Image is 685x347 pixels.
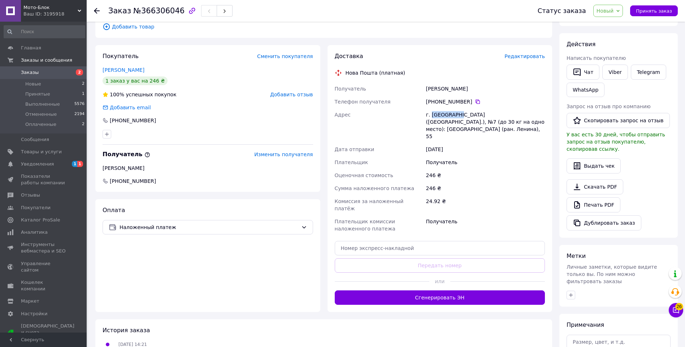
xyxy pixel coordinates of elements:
span: Получатель [335,86,366,92]
a: Скачать PDF [567,179,623,194]
div: Вернуться назад [94,7,100,14]
span: 1 [72,161,78,167]
div: Получатель [425,215,546,235]
span: Управление сайтом [21,260,67,273]
span: 100% [110,92,124,97]
span: Выполненные [25,101,60,107]
span: или [429,278,450,285]
span: Отзывы [21,192,40,198]
span: Добавить товар [103,23,545,31]
span: Главная [21,45,41,51]
span: Оценочная стоимость [335,172,394,178]
span: Примечания [567,321,604,328]
span: Наложенный платеж [120,223,298,231]
span: Адрес [335,112,351,118]
span: Редактировать [504,53,545,59]
button: Дублировать заказ [567,215,641,230]
span: Метки [567,252,586,259]
a: [PERSON_NAME] [103,67,144,73]
span: [DATE] 14:21 [118,342,147,347]
span: У вас есть 30 дней, чтобы отправить запрос на отзыв покупателю, скопировав ссылку. [567,132,665,152]
span: История заказа [103,327,150,334]
span: 2 [82,121,84,128]
span: 2194 [74,111,84,118]
span: [PHONE_NUMBER] [109,177,157,185]
span: Сумма наложенного платежа [335,185,415,191]
span: Заказ [108,6,131,15]
span: Настройки [21,311,47,317]
span: Сообщения [21,136,49,143]
span: Кошелек компании [21,279,67,292]
span: 5576 [74,101,84,107]
button: Скопировать запрос на отзыв [567,113,670,128]
span: Оплата [103,207,125,214]
div: 246 ₴ [425,182,546,195]
input: Номер экспресс-накладной [335,241,545,255]
span: Добавить отзыв [270,92,313,97]
div: Нова Пошта (платная) [344,69,407,76]
div: успешных покупок [103,91,177,98]
span: Заказы [21,69,39,76]
span: Покупатели [21,205,51,211]
span: 2 [76,69,83,75]
span: Плательщик комиссии наложенного платежа [335,219,395,232]
span: Запрос на отзыв про компанию [567,104,651,109]
a: Печать PDF [567,197,620,212]
div: 246 ₴ [425,169,546,182]
span: Каталог ProSale [21,217,60,223]
span: Новый [597,8,614,14]
span: Покупатель [103,53,139,60]
button: Чат с покупателем26 [669,303,683,317]
span: Уведомления [21,161,54,167]
span: Принять заказ [636,8,672,14]
span: 1 [77,161,83,167]
span: Мото-Блок [23,4,78,11]
span: Заказы и сообщения [21,57,72,63]
span: Аналитика [21,229,48,236]
button: Сгенерировать ЭН [335,290,545,305]
a: Viber [602,65,628,80]
div: Добавить email [109,104,152,111]
button: Чат [567,65,599,80]
span: Инструменты вебмастера и SEO [21,241,67,254]
span: Дата отправки [335,146,374,152]
span: 1 [82,91,84,97]
span: Оплаченные [25,121,56,128]
span: Товары и услуги [21,149,62,155]
button: Выдать чек [567,158,621,173]
span: Личные заметки, которые видите только вы. По ним можно фильтровать заказы [567,264,657,284]
span: Сменить покупателя [257,53,313,59]
input: Поиск [4,25,85,38]
span: [DEMOGRAPHIC_DATA] и счета [21,323,74,343]
div: г. [GEOGRAPHIC_DATA] ([GEOGRAPHIC_DATA].), №7 (до 30 кг на одно место): [GEOGRAPHIC_DATA] (ран. Л... [425,108,546,143]
div: Получатель [425,156,546,169]
span: Плательщик [335,159,368,165]
div: [PERSON_NAME] [103,164,313,172]
div: 1 заказ у вас на 246 ₴ [103,76,168,85]
a: Telegram [631,65,666,80]
button: Принять заказ [630,5,678,16]
span: Маркет [21,298,39,304]
span: Телефон получателя [335,99,391,105]
span: Принятые [25,91,50,97]
span: Изменить получателя [254,151,313,157]
span: 2 [82,81,84,87]
div: [PERSON_NAME] [425,82,546,95]
span: 26 [675,303,683,310]
div: [PHONE_NUMBER] [426,98,545,105]
span: Доставка [335,53,363,60]
div: [DATE] [425,143,546,156]
div: 24.92 ₴ [425,195,546,215]
span: Написать покупателю [567,55,626,61]
div: Ваш ID: 3195918 [23,11,87,17]
span: №366306046 [133,6,185,15]
div: Статус заказа [538,7,586,14]
span: Комиссия за наложенный платёж [335,198,404,211]
span: Отмененные [25,111,57,118]
span: Новые [25,81,41,87]
span: Получатель [103,151,150,158]
div: [PHONE_NUMBER] [109,117,157,124]
div: Добавить email [102,104,152,111]
span: Показатели работы компании [21,173,67,186]
span: Действия [567,41,595,48]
